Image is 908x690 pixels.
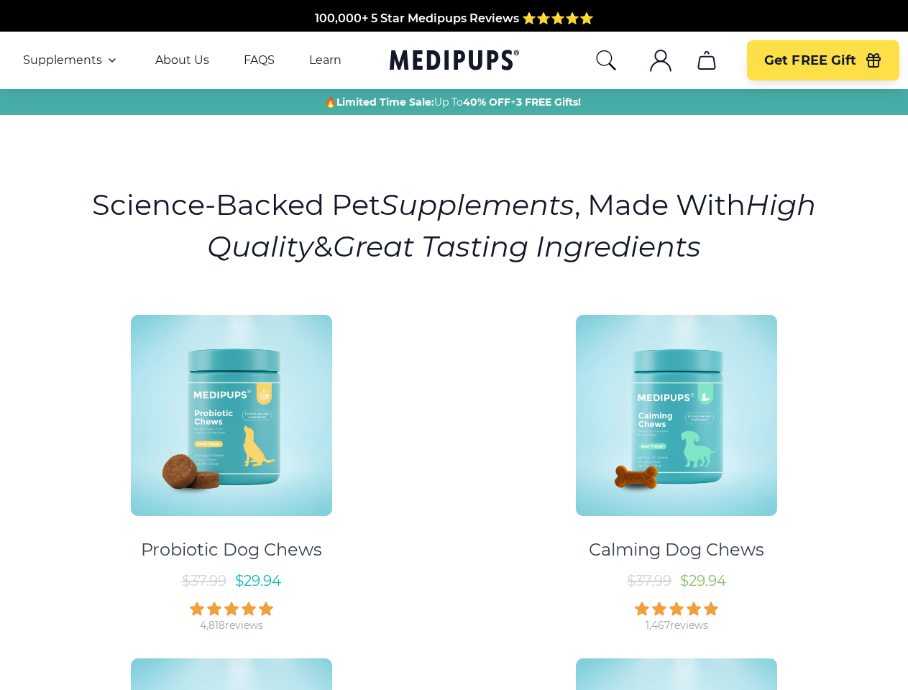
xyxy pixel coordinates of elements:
[390,47,519,76] a: Medipups
[595,49,618,72] button: search
[23,53,102,68] span: Supplements
[244,53,275,68] a: FAQS
[333,229,701,264] i: Great Tasting Ingredients
[643,43,678,78] button: account
[155,53,209,68] a: About Us
[627,572,671,589] span: $ 37.99
[235,572,281,589] span: $ 29.94
[689,43,724,78] button: cart
[324,95,581,109] span: 🔥 Up To +
[141,539,322,561] div: Probiotic Dog Chews
[309,53,341,68] a: Learn
[131,315,332,516] img: Probiotic Dog Chews - Medipups
[15,302,448,632] a: Probiotic Dog Chews - MedipupsProbiotic Dog Chews$37.99$29.944,818reviews
[91,184,817,267] h1: Science-Backed Pet , Made With &
[461,302,894,632] a: Calming Dog Chews - MedipupsCalming Dog Chews$37.99$29.941,467reviews
[680,572,726,589] span: $ 29.94
[589,539,764,561] div: Calming Dog Chews
[646,619,708,632] div: 1,467 reviews
[764,52,856,69] span: Get FREE Gift
[576,315,777,516] img: Calming Dog Chews - Medipups
[380,187,574,222] i: Supplements
[315,11,594,25] span: 100,000+ 5 Star Medipups Reviews ⭐️⭐️⭐️⭐️⭐️
[747,40,899,80] button: Get FREE Gift
[23,52,121,69] button: Supplements
[200,619,263,632] div: 4,818 reviews
[215,29,693,42] span: Made In The [GEOGRAPHIC_DATA] from domestic & globally sourced ingredients
[182,572,226,589] span: $ 37.99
